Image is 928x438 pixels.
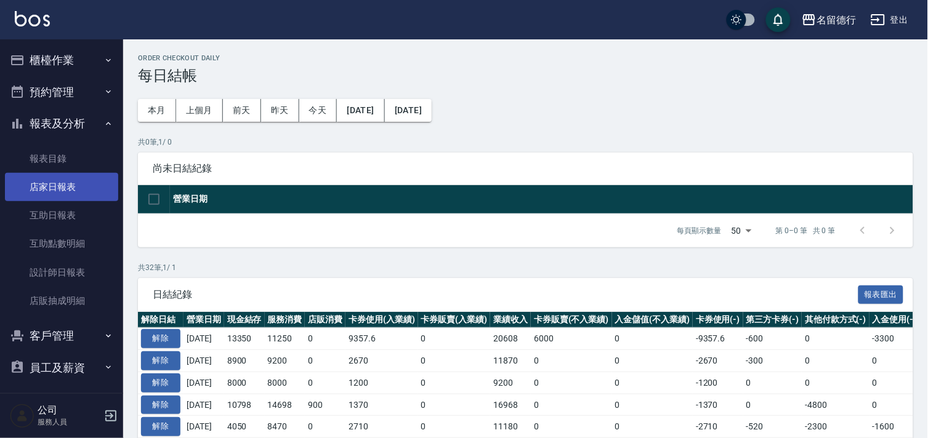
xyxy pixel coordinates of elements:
[184,350,224,372] td: [DATE]
[858,288,904,300] a: 報表匯出
[224,372,265,394] td: 8000
[15,11,50,26] img: Logo
[802,372,869,394] td: 0
[170,185,913,214] th: 營業日期
[693,372,743,394] td: -1200
[38,404,100,416] h5: 公司
[797,7,861,33] button: 名留德行
[345,372,418,394] td: 1200
[743,394,802,416] td: 0
[305,350,345,372] td: 0
[531,416,612,438] td: 0
[184,312,224,328] th: 營業日期
[224,312,265,328] th: 現金結存
[802,350,869,372] td: 0
[743,372,802,394] td: 0
[5,320,118,352] button: 客戶管理
[305,312,345,328] th: 店販消費
[5,383,118,415] button: 商品管理
[817,12,856,28] div: 名留德行
[743,350,802,372] td: -300
[418,328,491,350] td: 0
[261,99,299,122] button: 昨天
[138,54,913,62] h2: Order checkout daily
[531,328,612,350] td: 6000
[612,312,693,328] th: 入金儲值(不入業績)
[345,350,418,372] td: 2670
[141,351,180,370] button: 解除
[184,394,224,416] td: [DATE]
[305,394,345,416] td: 900
[858,285,904,305] button: 報表匯出
[141,417,180,436] button: 解除
[418,312,491,328] th: 卡券販賣(入業績)
[5,352,118,384] button: 員工及薪資
[802,394,869,416] td: -4800
[490,350,531,372] td: 11870
[677,225,722,236] p: 每頁顯示數量
[869,372,920,394] td: 0
[224,394,265,416] td: 10798
[490,416,531,438] td: 11180
[727,214,756,247] div: 50
[693,328,743,350] td: -9357.6
[418,394,491,416] td: 0
[5,201,118,229] a: 互助日報表
[869,394,920,416] td: 0
[224,350,265,372] td: 8900
[141,329,180,348] button: 解除
[743,312,802,328] th: 第三方卡券(-)
[138,67,913,84] h3: 每日結帳
[5,173,118,201] a: 店家日報表
[531,312,612,328] th: 卡券販賣(不入業績)
[5,108,118,140] button: 報表及分析
[743,416,802,438] td: -520
[531,372,612,394] td: 0
[176,99,223,122] button: 上個月
[265,394,305,416] td: 14698
[153,162,898,175] span: 尚未日結紀錄
[490,372,531,394] td: 9200
[5,145,118,173] a: 報表目錄
[385,99,432,122] button: [DATE]
[223,99,261,122] button: 前天
[490,312,531,328] th: 業績收入
[10,404,34,428] img: Person
[5,287,118,315] a: 店販抽成明細
[5,76,118,108] button: 預約管理
[869,350,920,372] td: 0
[5,44,118,76] button: 櫃檯作業
[138,262,913,273] p: 共 32 筆, 1 / 1
[345,394,418,416] td: 1370
[138,312,184,328] th: 解除日結
[869,328,920,350] td: -3300
[776,225,836,236] p: 第 0–0 筆 共 0 筆
[265,312,305,328] th: 服務消費
[345,312,418,328] th: 卡券使用(入業績)
[869,312,920,328] th: 入金使用(-)
[305,328,345,350] td: 0
[224,416,265,438] td: 4050
[5,229,118,258] a: 互助點數明細
[802,328,869,350] td: 0
[265,372,305,394] td: 8000
[418,350,491,372] td: 0
[743,328,802,350] td: -600
[337,99,384,122] button: [DATE]
[802,416,869,438] td: -2300
[299,99,337,122] button: 今天
[802,312,869,328] th: 其他付款方式(-)
[141,373,180,392] button: 解除
[693,394,743,416] td: -1370
[265,416,305,438] td: 8470
[418,416,491,438] td: 0
[693,312,743,328] th: 卡券使用(-)
[531,350,612,372] td: 0
[265,350,305,372] td: 9200
[612,328,693,350] td: 0
[866,9,913,31] button: 登出
[531,394,612,416] td: 0
[612,416,693,438] td: 0
[184,372,224,394] td: [DATE]
[184,416,224,438] td: [DATE]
